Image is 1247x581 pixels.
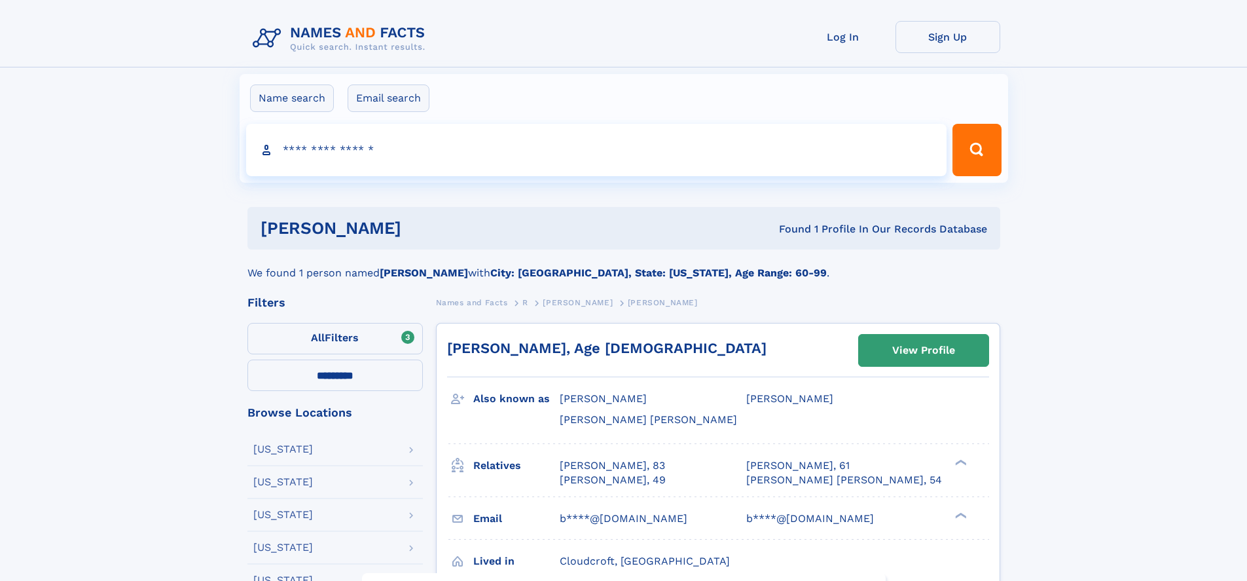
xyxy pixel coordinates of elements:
[543,298,613,307] span: [PERSON_NAME]
[952,511,967,519] div: ❯
[261,220,590,236] h1: [PERSON_NAME]
[311,331,325,344] span: All
[436,294,508,310] a: Names and Facts
[473,388,560,410] h3: Also known as
[348,84,429,112] label: Email search
[247,297,423,309] div: Filters
[247,250,1000,281] div: We found 1 person named with .
[246,124,947,176] input: search input
[560,413,737,426] span: [PERSON_NAME] [PERSON_NAME]
[473,455,560,477] h3: Relatives
[473,508,560,530] h3: Email
[791,21,895,53] a: Log In
[560,473,666,487] a: [PERSON_NAME], 49
[746,392,833,405] span: [PERSON_NAME]
[253,444,313,455] div: [US_STATE]
[859,335,988,366] a: View Profile
[895,21,1000,53] a: Sign Up
[628,298,698,307] span: [PERSON_NAME]
[522,298,528,307] span: R
[560,459,665,473] a: [PERSON_NAME], 83
[253,510,313,520] div: [US_STATE]
[253,542,313,553] div: [US_STATE]
[892,335,955,365] div: View Profile
[253,477,313,487] div: [US_STATE]
[560,555,730,567] span: Cloudcroft, [GEOGRAPHIC_DATA]
[247,407,423,419] div: Browse Locations
[247,21,436,56] img: Logo Names and Facts
[447,340,767,356] a: [PERSON_NAME], Age [DEMOGRAPHIC_DATA]
[952,458,967,466] div: ❯
[590,222,987,236] div: Found 1 Profile In Our Records Database
[490,267,827,279] b: City: [GEOGRAPHIC_DATA], State: [US_STATE], Age Range: 60-99
[247,323,423,354] label: Filters
[473,550,560,572] h3: Lived in
[522,294,528,310] a: R
[746,459,850,473] a: [PERSON_NAME], 61
[250,84,334,112] label: Name search
[746,473,942,487] a: [PERSON_NAME] [PERSON_NAME], 54
[560,392,647,405] span: [PERSON_NAME]
[952,124,1001,176] button: Search Button
[543,294,613,310] a: [PERSON_NAME]
[380,267,468,279] b: [PERSON_NAME]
